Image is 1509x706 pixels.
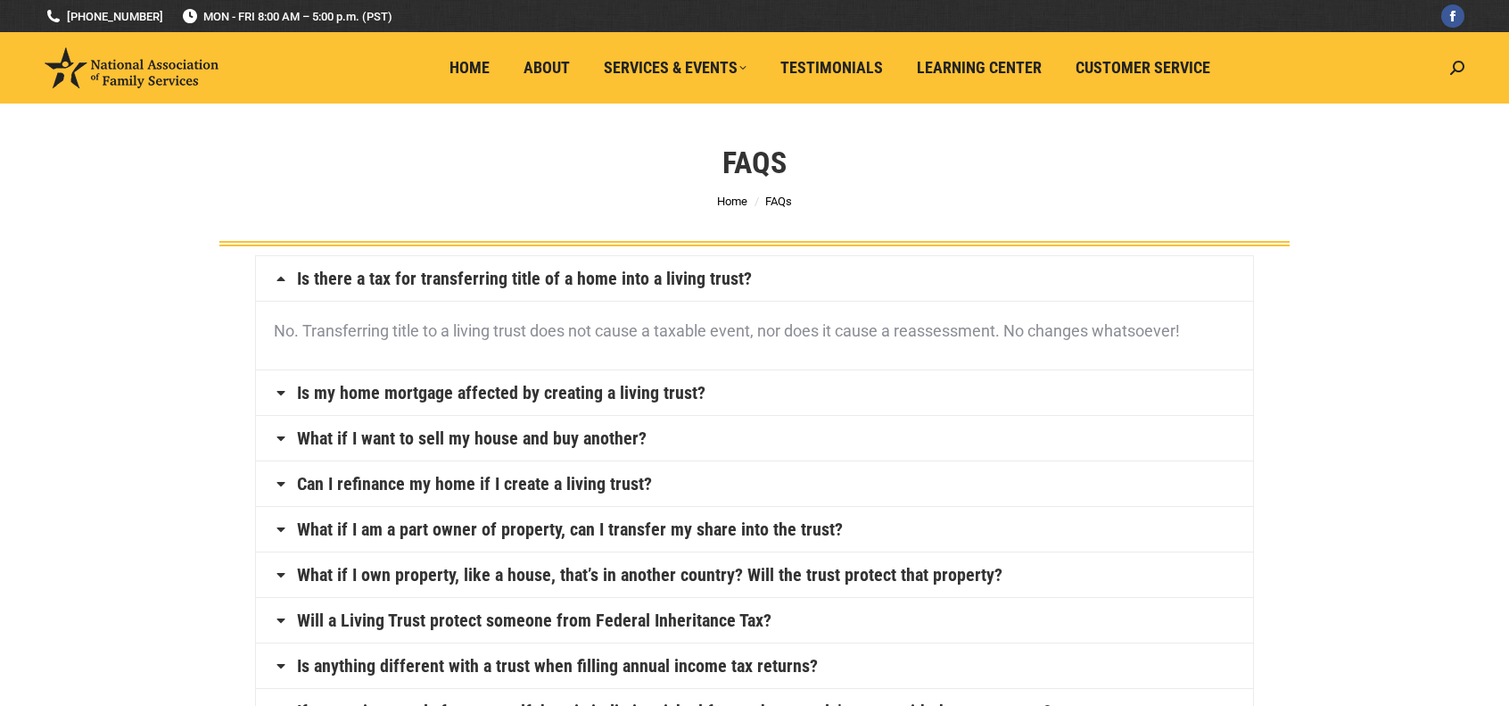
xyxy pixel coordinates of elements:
[1076,58,1210,78] span: Customer Service
[768,51,895,85] a: Testimonials
[297,520,843,538] a: What if I am a part owner of property, can I transfer my share into the trust?
[604,58,746,78] span: Services & Events
[449,58,490,78] span: Home
[1441,4,1464,28] a: Facebook page opens in new window
[297,657,818,675] a: Is anything different with a trust when filling annual income tax returns?
[437,51,502,85] a: Home
[722,143,787,182] h1: FAQs
[274,315,1235,347] p: No. Transferring title to a living trust does not cause a taxable event, nor does it cause a reas...
[297,384,705,402] a: Is my home mortgage affected by creating a living trust?
[904,51,1054,85] a: Learning Center
[524,58,570,78] span: About
[917,58,1042,78] span: Learning Center
[297,611,771,629] a: Will a Living Trust protect someone from Federal Inheritance Tax?
[297,566,1002,584] a: What if I own property, like a house, that’s in another country? Will the trust protect that prop...
[765,195,792,208] span: FAQs
[297,429,647,447] a: What if I want to sell my house and buy another?
[511,51,582,85] a: About
[45,47,219,88] img: National Association of Family Services
[297,475,652,493] a: Can I refinance my home if I create a living trust?
[45,8,163,25] a: [PHONE_NUMBER]
[181,8,392,25] span: MON - FRI 8:00 AM – 5:00 p.m. (PST)
[1063,51,1223,85] a: Customer Service
[780,58,883,78] span: Testimonials
[717,195,747,208] a: Home
[297,270,752,287] a: Is there a tax for transferring title of a home into a living trust?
